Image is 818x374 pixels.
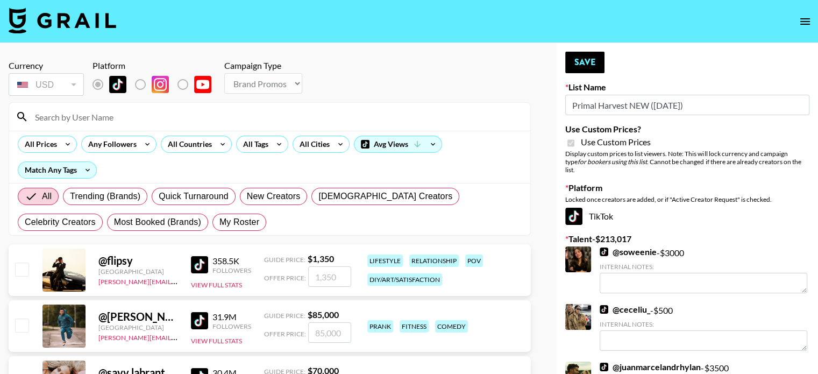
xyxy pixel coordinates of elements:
[794,11,816,32] button: open drawer
[212,256,251,266] div: 358.5K
[600,320,807,328] div: Internal Notes:
[212,322,251,330] div: Followers
[600,362,701,372] a: @juanmarcelandrhylan
[194,76,211,93] img: YouTube
[42,190,52,203] span: All
[9,60,84,71] div: Currency
[308,266,351,287] input: 1,350
[565,195,809,203] div: Locked once creators are added, or if "Active Creator Request" is checked.
[600,363,608,371] img: TikTok
[565,208,809,225] div: TikTok
[308,322,351,343] input: 85,000
[247,190,301,203] span: New Creators
[93,73,220,96] div: List locked to TikTok.
[93,60,220,71] div: Platform
[191,256,208,273] img: TikTok
[159,190,229,203] span: Quick Turnaround
[600,248,608,256] img: TikTok
[9,71,84,98] div: Currency is locked to USD
[400,320,429,333] div: fitness
[224,60,302,71] div: Campaign Type
[565,124,809,135] label: Use Custom Prices?
[293,136,332,152] div: All Cities
[264,256,305,264] span: Guide Price:
[98,310,178,323] div: @ [PERSON_NAME].[PERSON_NAME]
[367,320,393,333] div: prank
[600,305,608,314] img: TikTok
[25,216,96,229] span: Celebrity Creators
[70,190,140,203] span: Trending (Brands)
[264,330,306,338] span: Offer Price:
[565,150,809,174] div: Display custom prices to list viewers. Note: This will lock currency and campaign type . Cannot b...
[578,158,647,166] em: for bookers using this list
[565,234,809,244] label: Talent - $ 213,017
[18,136,59,152] div: All Prices
[98,331,258,342] a: [PERSON_NAME][EMAIL_ADDRESS][DOMAIN_NAME]
[565,182,809,193] label: Platform
[109,76,126,93] img: TikTok
[409,255,459,267] div: relationship
[98,267,178,276] div: [GEOGRAPHIC_DATA]
[367,273,442,286] div: diy/art/satisfaction
[308,309,339,320] strong: $ 85,000
[465,255,483,267] div: pov
[237,136,271,152] div: All Tags
[98,254,178,267] div: @ flipsy
[219,216,259,229] span: My Roster
[212,312,251,322] div: 31.9M
[161,136,214,152] div: All Countries
[98,323,178,331] div: [GEOGRAPHIC_DATA]
[82,136,139,152] div: Any Followers
[264,274,306,282] span: Offer Price:
[581,137,651,147] span: Use Custom Prices
[565,82,809,93] label: List Name
[29,108,524,125] input: Search by User Name
[565,52,604,73] button: Save
[9,8,116,33] img: Grail Talent
[308,253,334,264] strong: $ 1,350
[98,276,258,286] a: [PERSON_NAME][EMAIL_ADDRESS][DOMAIN_NAME]
[114,216,201,229] span: Most Booked (Brands)
[152,76,169,93] img: Instagram
[191,337,242,345] button: View Full Stats
[435,320,468,333] div: comedy
[600,304,650,315] a: @ceceliu_
[318,190,452,203] span: [DEMOGRAPHIC_DATA] Creators
[600,304,807,351] div: - $ 500
[367,255,403,267] div: lifestyle
[11,75,82,94] div: USD
[212,266,251,274] div: Followers
[600,263,807,271] div: Internal Notes:
[264,312,305,320] span: Guide Price:
[191,281,242,289] button: View Full Stats
[191,312,208,329] img: TikTok
[18,162,96,178] div: Match Any Tags
[354,136,442,152] div: Avg Views
[565,208,582,225] img: TikTok
[600,246,657,257] a: @soweenie
[600,246,807,293] div: - $ 3000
